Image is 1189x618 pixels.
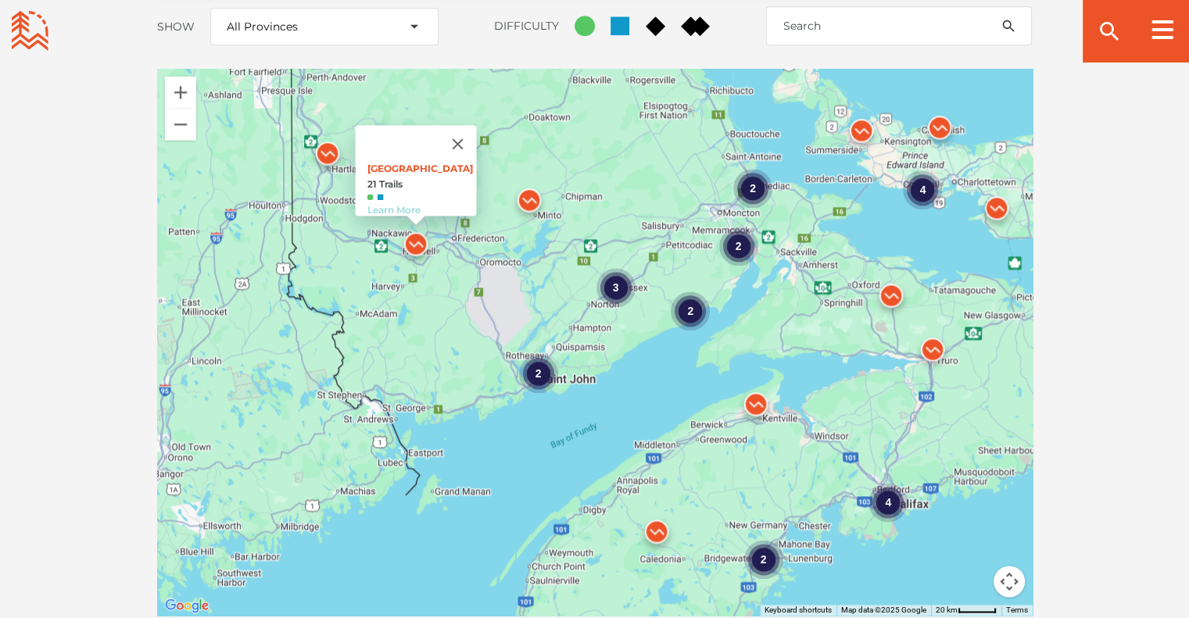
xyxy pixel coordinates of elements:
[161,595,213,616] img: Google
[367,178,476,190] strong: 21 Trails
[494,19,559,33] label: Difficulty
[367,194,373,200] img: Green Circle
[439,125,476,163] button: Close
[518,354,557,393] div: 2
[985,6,1032,45] button: search
[1006,605,1028,614] a: Terms
[157,20,195,34] label: Show
[743,540,783,579] div: 2
[377,194,383,200] img: Blue Square
[165,77,196,108] button: Zoom in
[596,268,635,307] div: 3
[367,163,472,174] a: [GEOGRAPHIC_DATA]
[931,605,1001,616] button: Map Scale: 20 km per 46 pixels
[841,605,926,614] span: Map data ©2025 Google
[994,566,1025,597] button: Map camera controls
[766,6,1032,45] input: Search
[718,227,757,266] div: 2
[367,204,420,216] a: Learn More
[671,291,710,330] div: 2
[1097,19,1122,44] ion-icon: search
[936,605,958,614] span: 20 km
[165,109,196,140] button: Zoom out
[868,484,908,523] div: 4
[161,595,213,616] a: Open this area in Google Maps (opens a new window)
[765,605,832,616] button: Keyboard shortcuts
[1001,18,1016,34] ion-icon: search
[903,170,942,209] div: 4
[733,169,772,208] div: 2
